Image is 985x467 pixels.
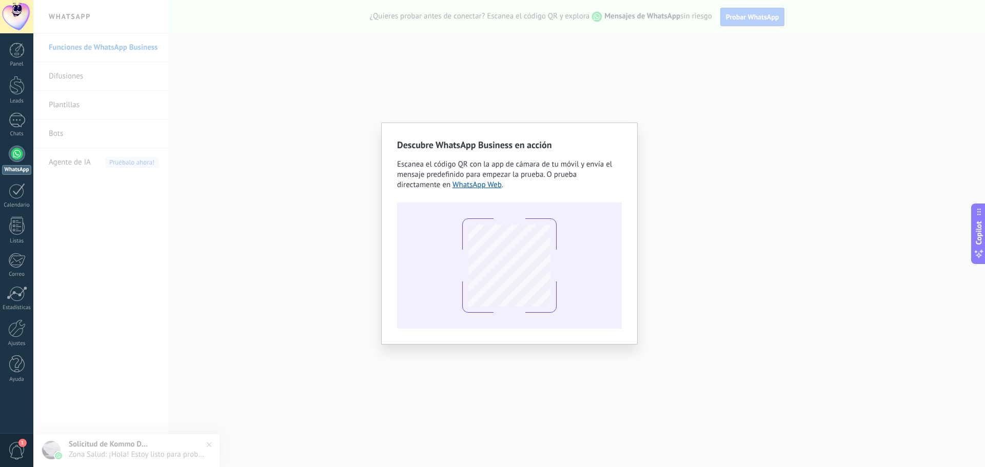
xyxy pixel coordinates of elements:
[397,138,622,151] h2: Descubre WhatsApp Business en acción
[18,439,27,447] span: 1
[2,340,32,347] div: Ajustes
[2,131,32,137] div: Chats
[2,304,32,311] div: Estadísticas
[2,271,32,278] div: Correo
[2,376,32,383] div: Ayuda
[974,221,984,245] span: Copilot
[2,165,31,175] div: WhatsApp
[2,202,32,209] div: Calendario
[2,238,32,245] div: Listas
[397,159,612,190] span: Escanea el código QR con la app de cámara de tu móvil y envía el mensaje predefinido para empezar...
[2,61,32,68] div: Panel
[452,180,502,190] a: WhatsApp Web
[2,98,32,105] div: Leads
[397,159,622,190] div: .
